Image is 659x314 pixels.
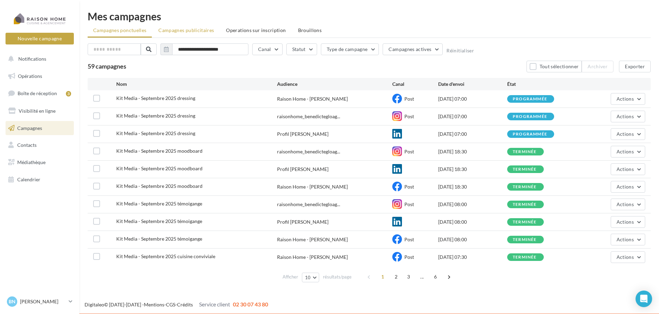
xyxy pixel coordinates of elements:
[199,301,230,307] span: Service client
[4,172,75,187] a: Calendrier
[277,201,340,208] span: raisonhome_benedictegloag...
[416,271,427,282] span: ...
[507,81,576,88] div: État
[286,43,317,55] button: Statut
[116,201,202,206] span: Kit Media - Septembre 2025 témoigange
[116,81,277,88] div: Nom
[66,91,71,97] div: 3
[617,149,634,154] span: Actions
[438,219,507,225] div: [DATE] 08:00
[513,202,537,207] div: terminée
[636,291,652,307] div: Open Intercom Messenger
[513,167,537,172] div: terminée
[403,271,414,282] span: 3
[404,113,414,119] span: Post
[617,201,634,207] span: Actions
[611,199,645,210] button: Actions
[116,165,203,171] span: Kit Media - Septembre 2025 moodboard
[116,218,202,224] span: Kit Media - Septembre 2025 témoigange
[438,236,507,243] div: [DATE] 08:00
[298,27,322,33] span: Brouillons
[283,274,298,280] span: Afficher
[430,271,441,282] span: 6
[116,113,195,119] span: Kit Media - Septembre 2025 dressing
[404,184,414,190] span: Post
[438,201,507,208] div: [DATE] 08:00
[438,131,507,138] div: [DATE] 07:00
[617,166,634,172] span: Actions
[611,216,645,228] button: Actions
[323,274,352,280] span: résultats/page
[617,219,634,225] span: Actions
[611,128,645,140] button: Actions
[277,166,328,173] div: Profil [PERSON_NAME]
[392,81,438,88] div: Canal
[116,183,203,189] span: Kit Media - Septembre 2025 moodboard
[277,219,328,225] div: Profil [PERSON_NAME]
[513,114,547,119] div: programmée
[6,295,74,308] a: Bn [PERSON_NAME]
[20,298,66,305] p: [PERSON_NAME]
[391,271,402,282] span: 2
[404,201,414,207] span: Post
[438,113,507,120] div: [DATE] 07:00
[277,183,348,190] span: Raison Home - [PERSON_NAME]
[404,96,414,102] span: Post
[277,131,328,138] div: Profil [PERSON_NAME]
[513,237,537,242] div: terminée
[617,113,634,119] span: Actions
[617,96,634,102] span: Actions
[611,234,645,245] button: Actions
[277,254,348,261] span: Raison Home - [PERSON_NAME]
[116,253,215,259] span: Kit Media - Septembre 2025 cuisine conviviale
[17,159,46,165] span: Médiathèque
[617,131,634,137] span: Actions
[4,121,75,135] a: Campagnes
[18,90,57,96] span: Boîte de réception
[619,61,651,72] button: Exporter
[4,69,75,83] a: Opérations
[438,183,507,190] div: [DATE] 18:30
[438,148,507,155] div: [DATE] 18:30
[19,108,56,114] span: Visibilité en ligne
[383,43,443,55] button: Campagnes actives
[233,301,268,307] span: 02 30 07 43 80
[88,62,126,70] span: 59 campagnes
[226,27,286,33] span: Operations sur inscription
[438,95,507,102] div: [DATE] 07:00
[277,95,348,102] span: Raison Home - [PERSON_NAME]
[4,86,75,101] a: Boîte de réception3
[438,166,507,173] div: [DATE] 18:30
[438,81,507,88] div: Date d'envoi
[513,220,537,224] div: terminée
[116,236,202,242] span: Kit Media - Septembre 2025 témoigange
[85,302,104,307] a: Digitaleo
[277,113,340,120] span: raisonhome_benedictegloag...
[404,254,414,260] span: Post
[404,149,414,154] span: Post
[17,176,40,182] span: Calendrier
[582,61,613,72] button: Archiver
[446,48,474,53] button: Réinitialiser
[377,271,388,282] span: 1
[513,255,537,260] div: terminée
[4,138,75,152] a: Contacts
[252,43,283,55] button: Canal
[17,142,37,148] span: Contacts
[277,236,348,243] span: Raison Home - [PERSON_NAME]
[302,273,319,282] button: 10
[277,148,340,155] span: raisonhome_benedictegloag...
[611,111,645,122] button: Actions
[611,163,645,175] button: Actions
[617,254,634,260] span: Actions
[321,43,379,55] button: Type de campagne
[18,73,42,79] span: Opérations
[88,11,651,21] div: Mes campagnes
[513,185,537,189] div: terminée
[144,302,164,307] a: Mentions
[18,56,46,62] span: Notifications
[116,148,203,154] span: Kit Media - Septembre 2025 moodboard
[116,95,195,101] span: Kit Media - Septembre 2025 dressing
[513,132,547,136] div: programmée
[513,150,537,154] div: terminée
